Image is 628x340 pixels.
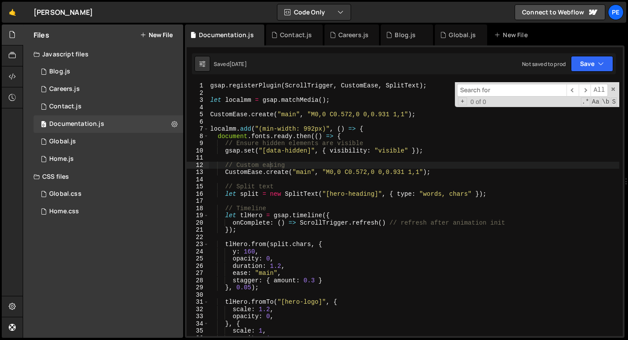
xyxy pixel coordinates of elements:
div: 23 [187,241,209,248]
span: 0 of 0 [467,98,490,106]
div: 35 [187,327,209,335]
span: 0 [41,121,46,128]
div: 4 [187,104,209,111]
span: Alt-Enter [590,84,608,97]
button: Code Only [277,4,351,20]
span: ​ [579,84,591,97]
a: Connect to Webflow [515,4,605,20]
div: 22 [187,234,209,241]
div: 5 [187,111,209,118]
div: Saved [214,60,247,68]
div: 15 [187,183,209,191]
div: 17084/47050.css [34,185,183,203]
div: Not saved to prod [522,60,566,68]
div: 17084/47191.js [34,98,183,115]
div: [PERSON_NAME] [34,7,93,17]
div: CSS files [23,168,183,185]
div: Blog.js [49,68,70,76]
div: 30 [187,291,209,299]
div: 17084/47047.js [34,150,183,168]
div: 20 [187,219,209,227]
div: 2 [187,90,209,97]
div: Careers.js [338,31,369,39]
div: 14 [187,176,209,184]
div: 19 [187,212,209,219]
div: [DATE] [229,60,247,68]
div: Javascript files [23,45,183,63]
div: 28 [187,277,209,284]
span: ​ [567,84,579,97]
button: Save [571,56,613,72]
div: 17084/47049.css [34,203,183,220]
div: 6 [187,118,209,126]
div: Global.js [49,138,76,146]
div: New File [494,31,531,39]
div: 12 [187,162,209,169]
div: Documentation.js [199,31,254,39]
div: Home.css [49,208,79,215]
div: 16 [187,191,209,198]
h2: Files [34,30,49,40]
span: Search In Selection [611,97,617,106]
div: 1 [187,82,209,90]
div: 26 [187,263,209,270]
div: Contact.js [280,31,312,39]
div: Careers.js [49,85,80,93]
div: 34 [187,320,209,328]
span: Whole Word Search [601,97,610,106]
a: 🤙 [2,2,23,23]
div: 24 [187,248,209,256]
div: 10 [187,147,209,155]
div: 29 [187,284,209,291]
div: 9 [187,140,209,147]
div: 8 [187,133,209,140]
div: 31 [187,298,209,306]
div: Blog.js [395,31,416,39]
span: RegExp Search [581,97,590,106]
div: 21 [187,226,209,234]
input: Search for [457,84,567,97]
div: 25 [187,255,209,263]
div: 17084/47187.js [34,80,183,98]
div: Global.css [49,190,82,198]
div: 32 [187,306,209,313]
div: 11 [187,154,209,162]
div: Global.js [449,31,475,39]
div: 17 [187,198,209,205]
span: Toggle Replace mode [458,97,467,106]
div: 13 [187,169,209,176]
div: 33 [187,313,209,320]
div: 18 [187,205,209,212]
div: 3 [187,97,209,104]
div: 17084/47211.js [34,63,183,80]
span: CaseSensitive Search [591,97,600,106]
div: Documentation.js [49,120,104,128]
div: 27 [187,270,209,277]
div: Home.js [49,155,74,163]
div: 7 [187,125,209,133]
a: Pe [608,4,624,20]
button: New File [140,31,173,38]
div: Contact.js [49,103,82,111]
div: 17084/47227.js [34,115,183,133]
div: 17084/47048.js [34,133,183,150]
